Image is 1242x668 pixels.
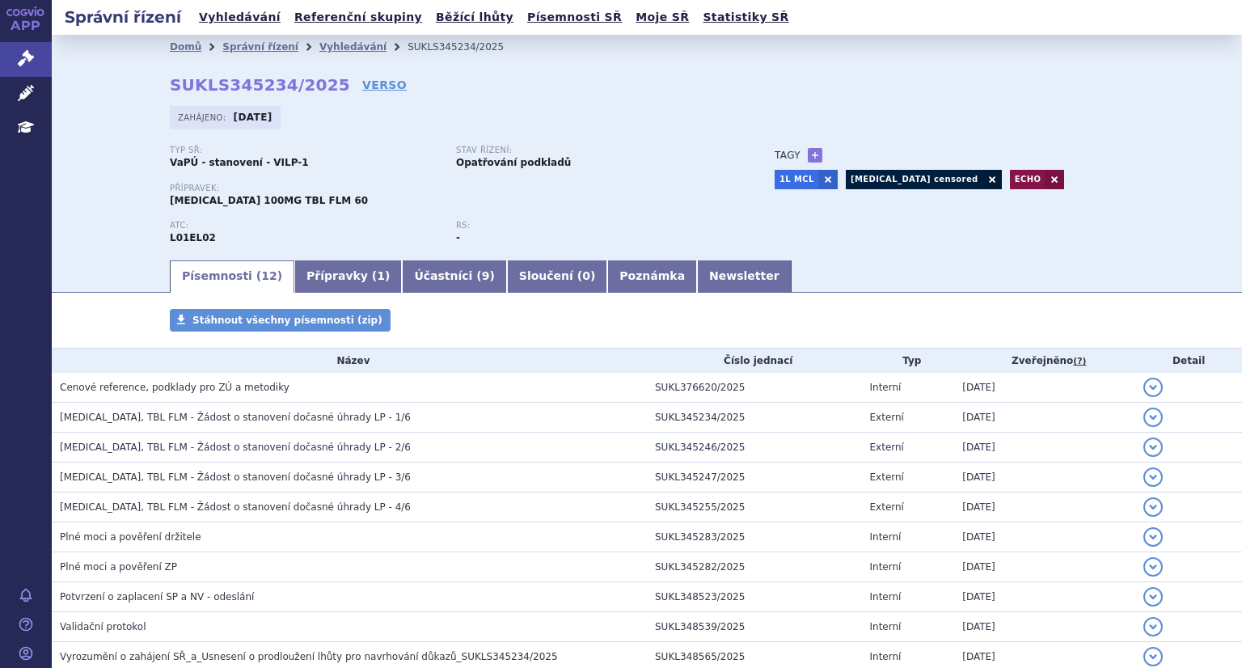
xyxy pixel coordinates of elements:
[862,349,955,373] th: Typ
[954,403,1135,433] td: [DATE]
[456,232,460,243] strong: -
[1143,408,1163,427] button: detail
[775,170,818,189] a: 1L MCL
[870,591,902,602] span: Interní
[697,260,792,293] a: Newsletter
[408,35,525,59] li: SUKLS345234/2025
[954,552,1135,582] td: [DATE]
[808,148,822,163] a: +
[222,41,298,53] a: Správní řízení
[522,6,627,28] a: Písemnosti SŘ
[60,591,254,602] span: Potvrzení o zaplacení SP a NV - odeslání
[178,111,229,124] span: Zahájeno:
[870,412,904,423] span: Externí
[870,561,902,573] span: Interní
[319,41,387,53] a: Vyhledávání
[647,582,862,612] td: SUKL348523/2025
[1143,587,1163,607] button: detail
[507,260,607,293] a: Sloučení (0)
[170,157,309,168] strong: VaPÚ - stanovení - VILP-1
[170,232,216,243] strong: AKALABRUTINIB
[1143,438,1163,457] button: detail
[194,6,285,28] a: Vyhledávání
[954,612,1135,642] td: [DATE]
[647,433,862,463] td: SUKL345246/2025
[647,373,862,403] td: SUKL376620/2025
[1143,527,1163,547] button: detail
[60,412,411,423] span: CALQUENCE, TBL FLM - Žádost o stanovení dočasné úhrady LP - 1/6
[170,184,742,193] p: Přípravek:
[294,260,402,293] a: Přípravky (1)
[60,561,177,573] span: Plné moci a pověření ZP
[647,403,862,433] td: SUKL345234/2025
[170,309,391,332] a: Stáhnout všechny písemnosti (zip)
[775,146,801,165] h3: Tagy
[870,621,902,632] span: Interní
[870,531,902,543] span: Interní
[170,195,368,206] span: [MEDICAL_DATA] 100MG TBL FLM 60
[954,493,1135,522] td: [DATE]
[362,77,407,93] a: VERSO
[1143,617,1163,636] button: detail
[456,157,571,168] strong: Opatřování podkladů
[954,373,1135,403] td: [DATE]
[582,269,590,282] span: 0
[261,269,277,282] span: 12
[60,382,289,393] span: Cenové reference, podklady pro ZÚ a metodiky
[1143,557,1163,577] button: detail
[647,522,862,552] td: SUKL345283/2025
[870,382,902,393] span: Interní
[170,260,294,293] a: Písemnosti (12)
[60,531,201,543] span: Plné moci a pověření držitele
[954,349,1135,373] th: Zveřejněno
[647,493,862,522] td: SUKL345255/2025
[870,651,902,662] span: Interní
[170,221,440,230] p: ATC:
[1143,467,1163,487] button: detail
[289,6,427,28] a: Referenční skupiny
[647,552,862,582] td: SUKL345282/2025
[377,269,385,282] span: 1
[870,501,904,513] span: Externí
[1135,349,1242,373] th: Detail
[954,582,1135,612] td: [DATE]
[60,501,411,513] span: CALQUENCE, TBL FLM - Žádost o stanovení dočasné úhrady LP - 4/6
[52,6,194,28] h2: Správní řízení
[60,651,558,662] span: Vyrozumění o zahájení SŘ_a_Usnesení o prodloužení lhůty pro navrhování důkazů_SUKLS345234/2025
[456,221,726,230] p: RS:
[647,349,862,373] th: Číslo jednací
[192,315,382,326] span: Stáhnout všechny písemnosti (zip)
[1010,170,1046,189] a: ECHO
[607,260,697,293] a: Poznámka
[52,349,647,373] th: Název
[1073,356,1086,367] abbr: (?)
[60,471,411,483] span: CALQUENCE, TBL FLM - Žádost o stanovení dočasné úhrady LP - 3/6
[1143,378,1163,397] button: detail
[870,471,904,483] span: Externí
[60,442,411,453] span: CALQUENCE, TBL FLM - Žádost o stanovení dočasné úhrady LP - 2/6
[954,522,1135,552] td: [DATE]
[431,6,518,28] a: Běžící lhůty
[402,260,506,293] a: Účastníci (9)
[1143,497,1163,517] button: detail
[170,75,350,95] strong: SUKLS345234/2025
[170,146,440,155] p: Typ SŘ:
[60,621,146,632] span: Validační protokol
[846,170,982,189] a: [MEDICAL_DATA] censored
[954,463,1135,493] td: [DATE]
[647,612,862,642] td: SUKL348539/2025
[456,146,726,155] p: Stav řízení:
[234,112,272,123] strong: [DATE]
[170,41,201,53] a: Domů
[1143,647,1163,666] button: detail
[647,463,862,493] td: SUKL345247/2025
[870,442,904,453] span: Externí
[631,6,694,28] a: Moje SŘ
[482,269,490,282] span: 9
[954,433,1135,463] td: [DATE]
[698,6,793,28] a: Statistiky SŘ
